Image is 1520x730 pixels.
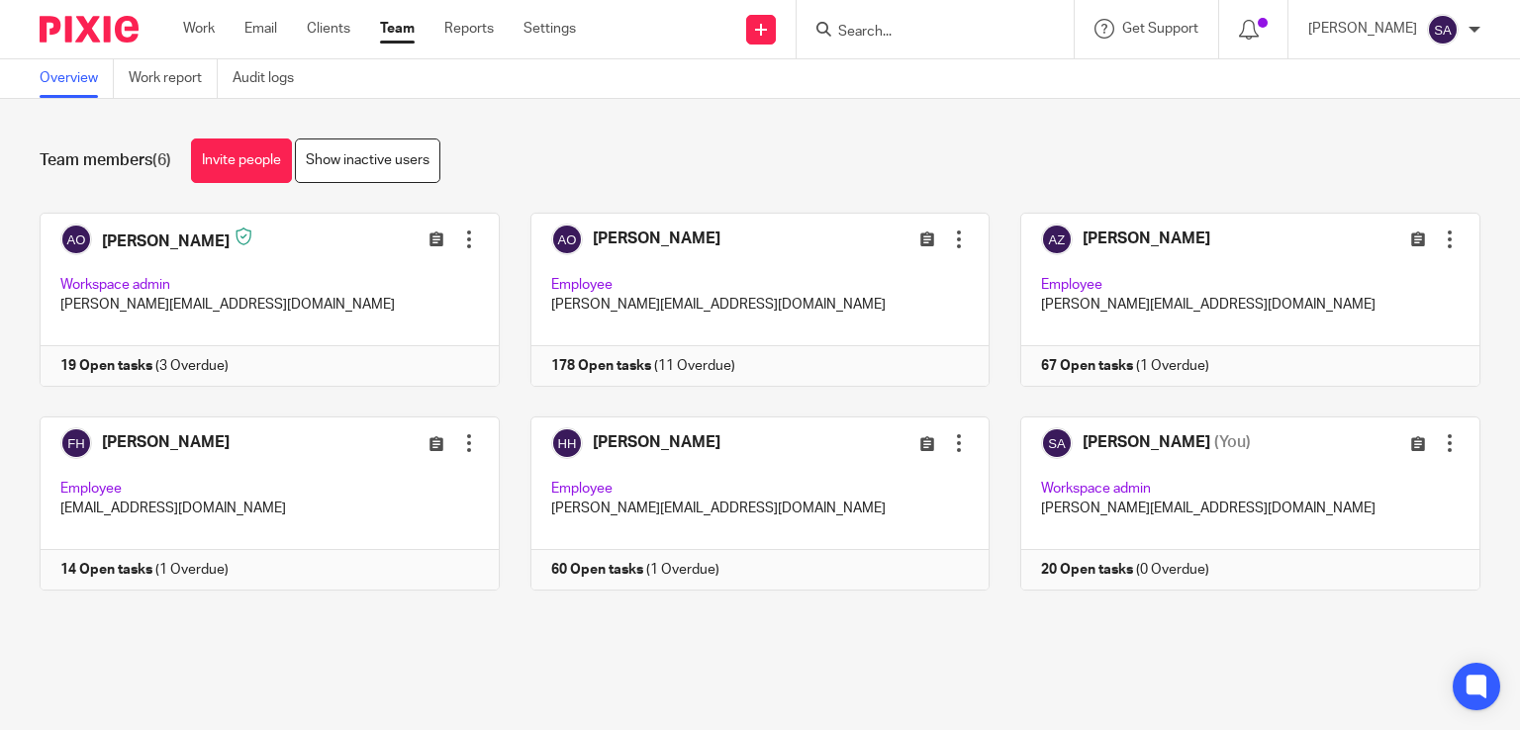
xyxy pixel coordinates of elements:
[1427,14,1459,46] img: svg%3E
[40,150,171,171] h1: Team members
[444,19,494,39] a: Reports
[1308,19,1417,39] p: [PERSON_NAME]
[523,19,576,39] a: Settings
[129,59,218,98] a: Work report
[40,59,114,98] a: Overview
[295,138,440,183] a: Show inactive users
[1122,22,1198,36] span: Get Support
[307,19,350,39] a: Clients
[244,19,277,39] a: Email
[40,16,139,43] img: Pixie
[183,19,215,39] a: Work
[152,152,171,168] span: (6)
[233,59,309,98] a: Audit logs
[836,24,1014,42] input: Search
[380,19,415,39] a: Team
[191,138,292,183] a: Invite people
